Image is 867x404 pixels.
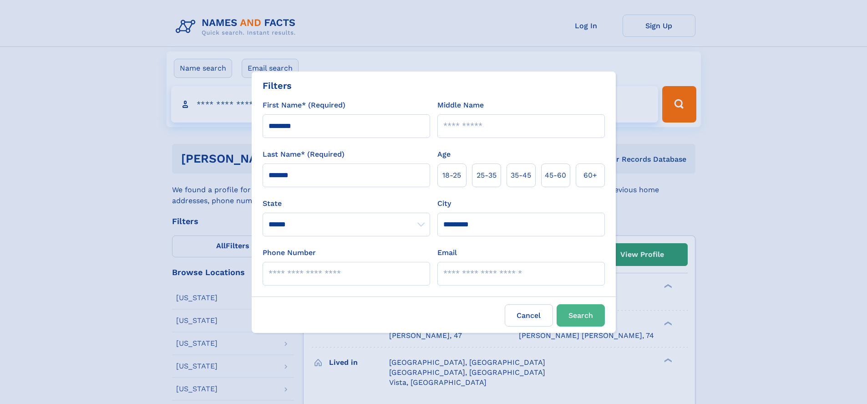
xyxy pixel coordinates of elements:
[437,100,484,111] label: Middle Name
[437,149,451,160] label: Age
[557,304,605,327] button: Search
[505,304,553,327] label: Cancel
[511,170,531,181] span: 35‑45
[477,170,497,181] span: 25‑35
[545,170,566,181] span: 45‑60
[263,79,292,92] div: Filters
[437,198,451,209] label: City
[263,198,430,209] label: State
[263,149,345,160] label: Last Name* (Required)
[583,170,597,181] span: 60+
[263,100,345,111] label: First Name* (Required)
[442,170,461,181] span: 18‑25
[437,247,457,258] label: Email
[263,247,316,258] label: Phone Number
